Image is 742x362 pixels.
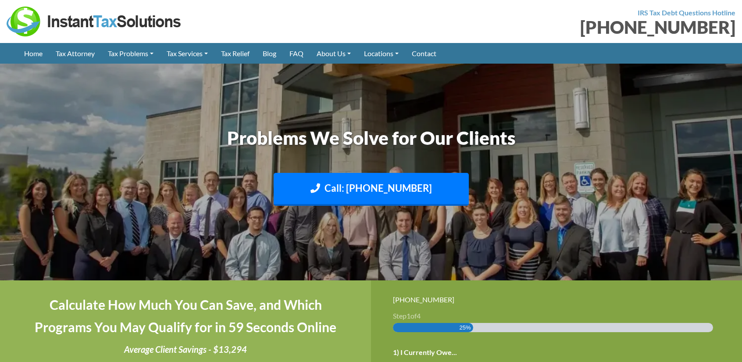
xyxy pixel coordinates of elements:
i: Average Client Savings - $13,294 [124,344,247,355]
a: Home [18,43,49,64]
label: 1) I Currently Owe... [393,348,457,357]
a: Blog [256,43,283,64]
a: Tax Relief [214,43,256,64]
div: [PHONE_NUMBER] [393,294,720,305]
span: 25% [459,323,471,332]
a: Locations [357,43,405,64]
strong: IRS Tax Debt Questions Hotline [638,8,735,17]
a: Tax Services [160,43,214,64]
span: 1 [407,312,410,320]
img: Instant Tax Solutions Logo [7,7,182,36]
a: Contact [405,43,443,64]
div: [PHONE_NUMBER] [378,18,735,36]
a: Tax Problems [101,43,160,64]
a: Instant Tax Solutions Logo [7,16,182,25]
h3: Step of [393,312,720,319]
span: 4 [417,312,421,320]
h4: Calculate How Much You Can Save, and Which Programs You May Qualify for in 59 Seconds Online [22,294,349,338]
h1: Problems We Solve for Our Clients [128,125,614,151]
a: Call: [PHONE_NUMBER] [274,173,469,206]
a: About Us [310,43,357,64]
a: Tax Attorney [49,43,101,64]
a: FAQ [283,43,310,64]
